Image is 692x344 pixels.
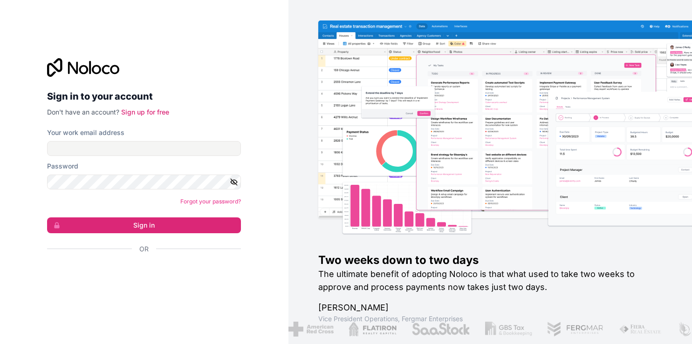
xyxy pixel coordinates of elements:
[411,322,470,337] img: /assets/saastock-C6Zbiodz.png
[47,128,124,137] label: Your work email address
[318,268,662,294] h2: The ultimate benefit of adopting Noloco is that what used to take two weeks to approve and proces...
[42,264,238,284] iframe: Sign in with Google Button
[619,322,663,337] img: /assets/fiera-fwj2N5v4.png
[547,322,604,337] img: /assets/fergmar-CudnrXN5.png
[349,322,397,337] img: /assets/flatiron-C8eUkumj.png
[318,301,662,314] h1: [PERSON_NAME]
[47,88,241,105] h2: Sign in to your account
[47,264,233,284] div: Sign in with Google. Opens in new tab
[121,108,169,116] a: Sign up for free
[47,175,241,189] input: Password
[139,244,149,254] span: Or
[47,141,241,156] input: Email address
[47,108,119,116] span: Don't have an account?
[47,217,241,233] button: Sign in
[485,322,533,337] img: /assets/gbstax-C-GtDUiK.png
[47,162,78,171] label: Password
[288,322,334,337] img: /assets/american-red-cross-BAupjrZR.png
[318,253,662,268] h1: Two weeks down to two days
[180,198,241,205] a: Forgot your password?
[318,314,662,324] h1: Vice President Operations , Fergmar Enterprises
